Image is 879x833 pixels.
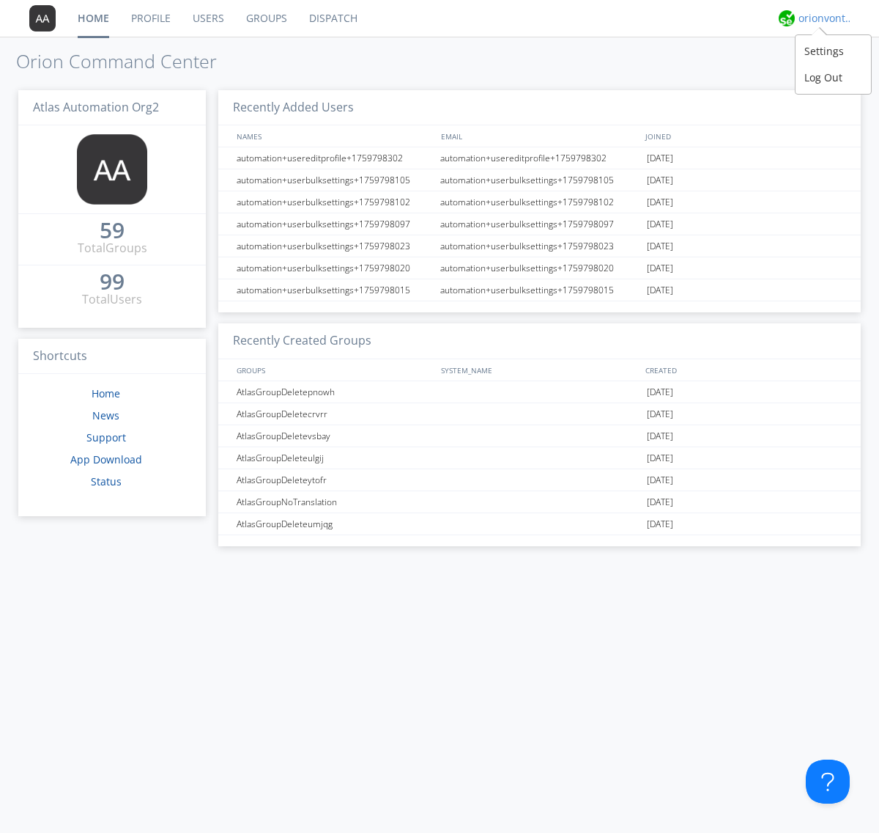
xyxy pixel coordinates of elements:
[218,169,861,191] a: automation+userbulksettings+1759798105automation+userbulksettings+1759798105[DATE]
[233,491,436,513] div: AtlasGroupNoTranslation
[233,381,436,403] div: AtlasGroupDeletepnowh
[218,213,861,235] a: automation+userbulksettings+1759798097automation+userbulksettings+1759798097[DATE]
[18,339,206,375] h3: Shortcuts
[233,279,436,301] div: automation+userbulksettings+1759798015
[92,408,119,422] a: News
[437,213,643,235] div: automation+userbulksettings+1759798097
[100,223,125,238] div: 59
[233,147,436,169] div: automation+usereditprofile+1759798302
[437,169,643,191] div: automation+userbulksettings+1759798105
[437,279,643,301] div: automation+userbulksettings+1759798015
[647,147,673,169] span: [DATE]
[100,223,125,240] a: 59
[91,474,122,488] a: Status
[218,279,861,301] a: automation+userbulksettings+1759798015automation+userbulksettings+1759798015[DATE]
[100,274,125,291] a: 99
[233,125,434,147] div: NAMES
[33,99,159,115] span: Atlas Automation Org2
[70,452,142,466] a: App Download
[806,760,850,804] iframe: Toggle Customer Support
[218,147,861,169] a: automation+usereditprofile+1759798302automation+usereditprofile+1759798302[DATE]
[233,403,436,425] div: AtlasGroupDeletecrvrr
[218,257,861,279] a: automation+userbulksettings+1759798020automation+userbulksettings+1759798020[DATE]
[218,191,861,213] a: automation+userbulksettings+1759798102automation+userbulksettings+1759798102[DATE]
[437,147,643,169] div: automation+usereditprofile+1759798302
[647,279,673,301] span: [DATE]
[647,191,673,213] span: [DATE]
[233,359,434,381] div: GROUPS
[437,125,642,147] div: EMAIL
[82,291,142,308] div: Total Users
[795,38,871,65] div: Settings
[86,430,126,444] a: Support
[233,257,436,279] div: automation+userbulksettings+1759798020
[233,169,436,191] div: automation+userbulksettings+1759798105
[218,469,861,491] a: AtlasGroupDeleteytofr[DATE]
[218,447,861,469] a: AtlasGroupDeleteulgij[DATE]
[77,134,147,205] img: 373638.png
[647,425,673,447] span: [DATE]
[92,386,120,400] a: Home
[218,235,861,257] a: automation+userbulksettings+1759798023automation+userbulksettings+1759798023[DATE]
[647,257,673,279] span: [DATE]
[233,447,436,469] div: AtlasGroupDeleteulgij
[437,359,642,381] div: SYSTEM_NAME
[218,513,861,535] a: AtlasGroupDeleteumjqg[DATE]
[218,403,861,425] a: AtlasGroupDeletecrvrr[DATE]
[642,359,847,381] div: CREATED
[29,5,56,32] img: 373638.png
[233,513,436,535] div: AtlasGroupDeleteumjqg
[647,403,673,425] span: [DATE]
[233,235,436,257] div: automation+userbulksettings+1759798023
[218,323,861,359] h3: Recently Created Groups
[647,213,673,235] span: [DATE]
[233,469,436,491] div: AtlasGroupDeleteytofr
[78,240,147,257] div: Total Groups
[647,491,673,513] span: [DATE]
[647,513,673,535] span: [DATE]
[647,235,673,257] span: [DATE]
[437,191,643,213] div: automation+userbulksettings+1759798102
[218,381,861,403] a: AtlasGroupDeletepnowh[DATE]
[779,10,795,26] img: 29d36aed6fa347d5a1537e7736e6aa13
[218,90,861,126] h3: Recently Added Users
[100,274,125,289] div: 99
[647,381,673,403] span: [DATE]
[218,491,861,513] a: AtlasGroupNoTranslation[DATE]
[647,169,673,191] span: [DATE]
[437,235,643,257] div: automation+userbulksettings+1759798023
[642,125,847,147] div: JOINED
[233,425,436,447] div: AtlasGroupDeletevsbay
[647,469,673,491] span: [DATE]
[437,257,643,279] div: automation+userbulksettings+1759798020
[233,191,436,213] div: automation+userbulksettings+1759798102
[233,213,436,235] div: automation+userbulksettings+1759798097
[218,425,861,447] a: AtlasGroupDeletevsbay[DATE]
[647,447,673,469] span: [DATE]
[795,65,871,91] div: Log Out
[798,11,853,26] div: orionvontas+atlas+automation+org2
